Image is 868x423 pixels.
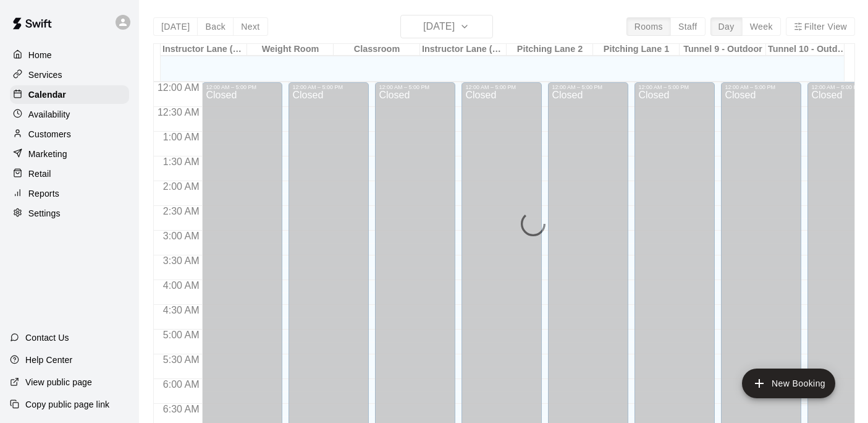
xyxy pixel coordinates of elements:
div: 12:00 AM – 5:00 PM [552,84,625,90]
div: Pitching Lane 2 [507,44,593,56]
p: Home [28,49,52,61]
span: 6:30 AM [160,404,203,414]
a: Retail [10,164,129,183]
a: Home [10,46,129,64]
div: 12:00 AM – 5:00 PM [638,84,711,90]
a: Availability [10,105,129,124]
div: 12:00 AM – 5:00 PM [379,84,452,90]
a: Services [10,66,129,84]
div: Tunnel 9 - Outdoor [680,44,766,56]
a: Reports [10,184,129,203]
p: View public page [25,376,92,388]
div: Instructor Lane (Cage 8) - Outdoor [420,44,507,56]
p: Copy public page link [25,398,109,411]
div: Weight Room [247,44,334,56]
span: 5:00 AM [160,330,203,340]
a: Marketing [10,145,129,163]
button: add [742,369,835,398]
div: 12:00 AM – 5:00 PM [206,84,279,90]
span: 3:00 AM [160,231,203,241]
span: 4:30 AM [160,305,203,315]
div: Pitching Lane 1 [593,44,680,56]
p: Help Center [25,354,72,366]
span: 6:00 AM [160,379,203,390]
span: 4:00 AM [160,280,203,291]
a: Customers [10,125,129,143]
span: 1:30 AM [160,156,203,167]
span: 2:30 AM [160,206,203,216]
p: Calendar [28,88,66,101]
p: Customers [28,128,71,140]
p: Contact Us [25,331,69,344]
div: Tunnel 10 - Outdoor [766,44,853,56]
a: Settings [10,204,129,223]
p: Services [28,69,62,81]
span: 5:30 AM [160,354,203,365]
span: 3:30 AM [160,255,203,266]
p: Marketing [28,148,67,160]
p: Reports [28,187,59,200]
span: 12:00 AM [154,82,203,93]
div: 12:00 AM – 5:00 PM [465,84,538,90]
p: Settings [28,207,61,220]
span: 1:00 AM [160,132,203,142]
span: 12:30 AM [154,107,203,117]
div: 12:00 AM – 5:00 PM [725,84,798,90]
p: Availability [28,108,70,121]
p: Retail [28,168,51,180]
div: Instructor Lane (Cage 3) - Green [161,44,247,56]
div: 12:00 AM – 5:00 PM [292,84,365,90]
div: Classroom [334,44,420,56]
a: Calendar [10,85,129,104]
span: 2:00 AM [160,181,203,192]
